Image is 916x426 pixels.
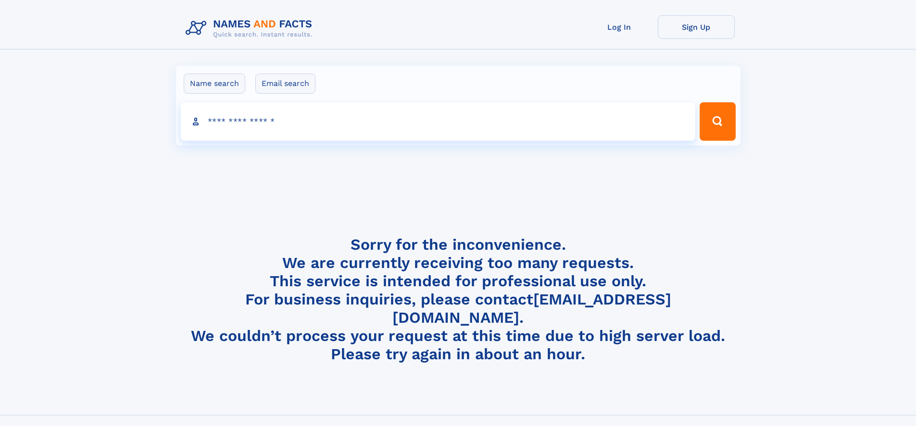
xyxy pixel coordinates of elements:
[182,235,735,364] h4: Sorry for the inconvenience. We are currently receiving too many requests. This service is intend...
[700,102,735,141] button: Search Button
[255,73,315,94] label: Email search
[581,15,658,39] a: Log In
[392,290,671,327] a: [EMAIL_ADDRESS][DOMAIN_NAME]
[184,73,245,94] label: Name search
[182,15,320,41] img: Logo Names and Facts
[181,102,696,141] input: search input
[658,15,735,39] a: Sign Up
